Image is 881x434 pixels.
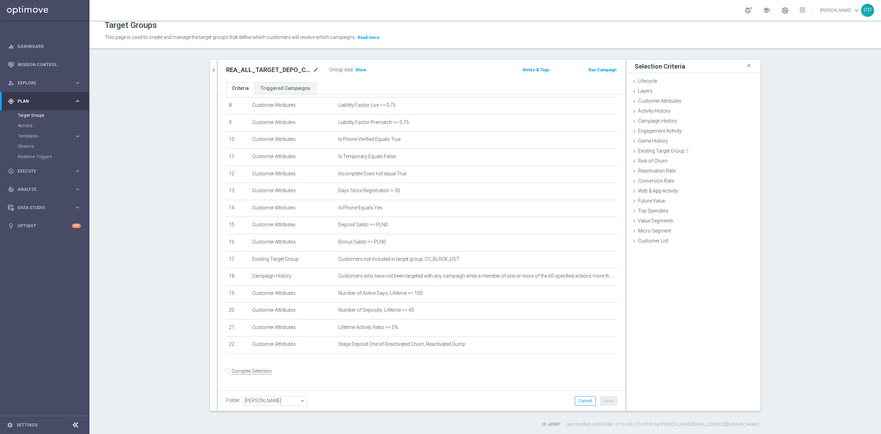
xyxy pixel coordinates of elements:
[638,128,682,134] span: Engagement Activity
[8,168,14,174] i: play_circle_outline
[18,55,81,74] a: Mission Control
[338,324,398,330] span: Lifetime Activity Ratio >= 5%
[250,285,336,302] td: Customer Attributes
[226,234,250,251] td: 16
[638,138,668,144] span: Game History
[600,396,617,406] button: Save
[226,97,250,115] td: 8
[638,218,673,224] span: Value Segments
[226,82,255,94] a: Criteria
[105,34,356,40] span: This page is used to create and manage the target groups that define which customers will receive...
[8,43,14,50] i: equalizer
[522,66,550,74] button: Notes & Tags
[18,134,67,138] span: Templates
[8,55,81,74] div: Mission Control
[105,20,157,30] h1: Target Groups
[638,158,667,164] span: Risk of Churn
[226,251,250,268] td: 17
[338,171,406,177] span: Incomplete Does not equal True
[18,169,74,173] span: Execute
[250,200,336,217] td: Customer Attributes
[763,7,770,14] span: school
[8,99,81,104] button: gps_fixed Plan keyboard_arrow_right
[338,222,388,228] span: Deposit Saldo >= PLN0
[8,205,74,211] div: Data Studio
[226,397,240,403] label: Folder
[8,205,81,210] div: Data Studio keyboard_arrow_right
[226,183,250,200] td: 13
[8,98,14,104] i: gps_fixed
[819,5,861,15] a: [PERSON_NAME]keyboard_arrow_down
[638,148,690,154] span: Existing Target Group
[8,80,81,86] button: person_search Explore keyboard_arrow_right
[250,183,336,200] td: Customer Attributes
[8,37,81,55] div: Dashboard
[338,154,396,159] span: Is Temporary Equals False
[18,206,74,210] span: Data Studio
[313,66,319,74] i: mode_edit
[18,113,72,118] a: Target Groups
[338,256,459,262] span: Customers not included in target group: CC_BLACK_LIST
[226,319,250,337] td: 21
[8,223,14,229] i: lightbulb
[8,44,81,49] button: equalizer Dashboard
[255,82,316,94] a: Triggered Campaigns
[338,307,414,313] span: Number of Deposits, Lifetime >= 45
[355,68,366,72] span: Show
[226,217,250,234] td: 15
[250,268,336,286] td: Campaign History
[18,123,72,128] a: Actions
[250,251,336,268] td: Existing Target Group
[338,239,386,245] span: Bonus Saldo >= PLN0
[338,136,401,142] span: Is Phone Verified Equals True
[853,7,860,14] span: keyboard_arrow_down
[250,132,336,149] td: Customer Attributes
[250,114,336,132] td: Customer Attributes
[250,302,336,320] td: Customer Attributes
[8,98,74,104] div: Plan
[74,98,81,104] i: keyboard_arrow_right
[250,319,336,337] td: Customer Attributes
[74,168,81,174] i: keyboard_arrow_right
[638,208,668,214] span: Top Spenders
[18,152,89,162] div: Realtime Triggers
[638,118,677,124] span: Campaign History
[329,67,353,73] label: Group size
[338,273,614,279] span: Customers who have not been targeted with any campaign while a member of one or more of the 60 sp...
[638,178,674,184] span: Conversion Rate
[338,205,382,211] span: Is Phone Equals Yes
[226,337,250,354] td: 22
[638,198,665,204] span: Future Value
[8,62,81,68] button: Mission Control
[338,188,400,194] span: Days Since Registration > 30
[74,133,81,139] i: keyboard_arrow_right
[226,66,311,74] h2: REA_ALL_TARGET_DEPO_CC EL MS 100% do 300 PLN_080925
[250,148,336,166] td: Customer Attributes
[232,368,272,374] label: Complex Selection
[226,302,250,320] td: 20
[18,131,89,141] div: Templates
[210,60,217,80] button: chevron_right
[18,144,72,149] a: Streams
[542,422,560,427] label: ID: 40987
[638,238,668,244] span: Customer List
[8,80,14,86] i: person_search
[226,148,250,166] td: 11
[588,66,617,74] button: Run Campaign
[226,114,250,132] td: 9
[72,224,81,228] div: +10
[638,228,671,234] span: Micro Segment
[18,187,74,192] span: Analyze
[18,133,81,139] button: Templates keyboard_arrow_right
[638,88,652,94] span: Layers
[338,290,423,296] span: Number of Active Days, Lifetime >= 100
[18,37,81,55] a: Dashboard
[250,97,336,115] td: Customer Attributes
[7,422,13,428] i: settings
[338,341,465,347] span: Stage Deposit One of Reactivated Churn, Reactivated Dump
[638,188,678,194] span: Web & App Activity
[638,168,676,174] span: Reactivation Rate
[18,99,74,103] span: Plan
